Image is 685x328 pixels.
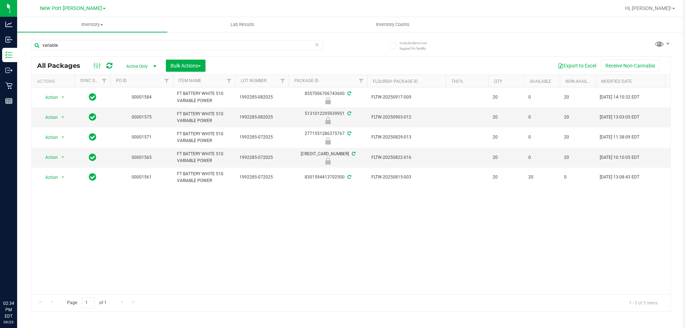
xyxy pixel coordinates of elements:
span: select [59,172,67,182]
div: Actions [37,79,72,84]
p: 02:34 PM EDT [3,300,14,319]
span: FT BATTERY WHITE 510 VARIABLE POWER [177,90,231,104]
div: 8557006706743600 [288,90,368,104]
span: 20 [528,174,555,181]
span: In Sync [89,172,96,182]
span: All Packages [37,62,87,70]
span: 20 [493,94,520,101]
iframe: Resource center [7,271,29,292]
a: Modified Date [601,79,632,84]
span: 20 [493,174,520,181]
span: FLTW-20250829-013 [371,134,441,141]
div: Newly Received [288,157,368,165]
a: Inventory [17,17,167,32]
span: Sync from Compliance System [346,131,351,136]
span: Lab Results [221,21,264,28]
span: FLTW-20250917-009 [371,94,441,101]
span: [DATE] 11:38:09 EDT [600,134,639,141]
span: select [59,152,67,162]
a: Qty [494,79,502,84]
span: FLTW-20250903-012 [371,114,441,121]
span: 20 [564,154,591,161]
span: Page of 1 [61,297,112,308]
span: 1992285-072025 [239,174,284,181]
span: 20 [493,134,520,141]
div: Newly Received [288,97,368,104]
a: Lab Results [167,17,318,32]
inline-svg: Reports [5,97,12,105]
span: Inventory [17,21,167,28]
span: In Sync [89,152,96,162]
span: [DATE] 10:10:05 EDT [600,154,639,161]
a: Filter [223,75,235,87]
a: 00001584 [132,95,152,100]
span: 20 [564,94,591,101]
span: In Sync [89,132,96,142]
span: Inventory Counts [366,21,419,28]
span: FT BATTERY WHITE 510 VARIABLE POWER [177,171,231,184]
a: Lot Number [241,78,267,83]
span: Bulk Actions [171,63,201,69]
div: 5131012295939951 [288,110,368,124]
span: [DATE] 14:10:32 EDT [600,94,639,101]
div: 8301594413702500 [288,174,368,181]
a: Non-Available [565,79,597,84]
span: Sync from Compliance System [346,111,351,116]
a: 00001561 [132,175,152,180]
span: select [59,112,67,122]
span: FLTW-20250815-003 [371,174,441,181]
span: 1992285-082025 [239,114,284,121]
a: Filter [161,75,173,87]
p: 09/23 [3,319,14,325]
a: Flourish Package ID [373,79,418,84]
span: 1992285-072025 [239,134,284,141]
span: FT BATTERY WHITE 510 VARIABLE POWER [177,111,231,124]
a: Filter [355,75,367,87]
span: FT BATTERY WHITE 510 VARIABLE POWER [177,131,231,144]
a: Sync Status [80,78,108,83]
input: Search Package ID, Item Name, SKU, Lot or Part Number... [31,40,323,51]
span: Hi, [PERSON_NAME]! [625,5,671,11]
span: Sync from Compliance System [351,151,355,156]
span: Sync from Compliance System [346,91,351,96]
button: Export to Excel [553,60,601,72]
span: select [59,132,67,142]
a: Filter [98,75,110,87]
span: Action [39,172,58,182]
inline-svg: Inbound [5,36,12,43]
span: 0 [528,94,555,101]
span: 1 - 5 of 5 items [623,297,663,308]
span: FT BATTERY WHITE 510 VARIABLE POWER [177,151,231,164]
span: Include items not tagged for facility [400,40,435,51]
span: 0 [528,154,555,161]
inline-svg: Inventory [5,51,12,59]
span: select [59,92,67,102]
input: 1 [82,297,95,308]
span: Action [39,92,58,102]
span: 0 [564,174,591,181]
span: 1992285-082025 [239,94,284,101]
a: Available [530,79,551,84]
span: 20 [493,114,520,121]
span: 1992285-072025 [239,154,284,161]
inline-svg: Analytics [5,21,12,28]
span: In Sync [89,92,96,102]
div: Newly Received [288,137,368,145]
span: Sync from Compliance System [346,175,351,180]
span: FLTW-20250822-016 [371,154,441,161]
a: PO ID [116,78,127,83]
div: [CREDIT_CARD_NUMBER] [288,151,368,165]
button: Bulk Actions [166,60,205,72]
span: Action [39,112,58,122]
span: New Port [PERSON_NAME] [40,5,102,11]
a: Inventory Counts [318,17,468,32]
a: Filter [277,75,289,87]
span: In Sync [89,112,96,122]
a: Package ID [294,78,319,83]
span: 0 [528,114,555,121]
inline-svg: Retail [5,82,12,89]
span: [DATE] 13:03:05 EDT [600,114,639,121]
a: THC% [451,79,463,84]
a: 00001571 [132,135,152,140]
div: Newly Received [288,117,368,124]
